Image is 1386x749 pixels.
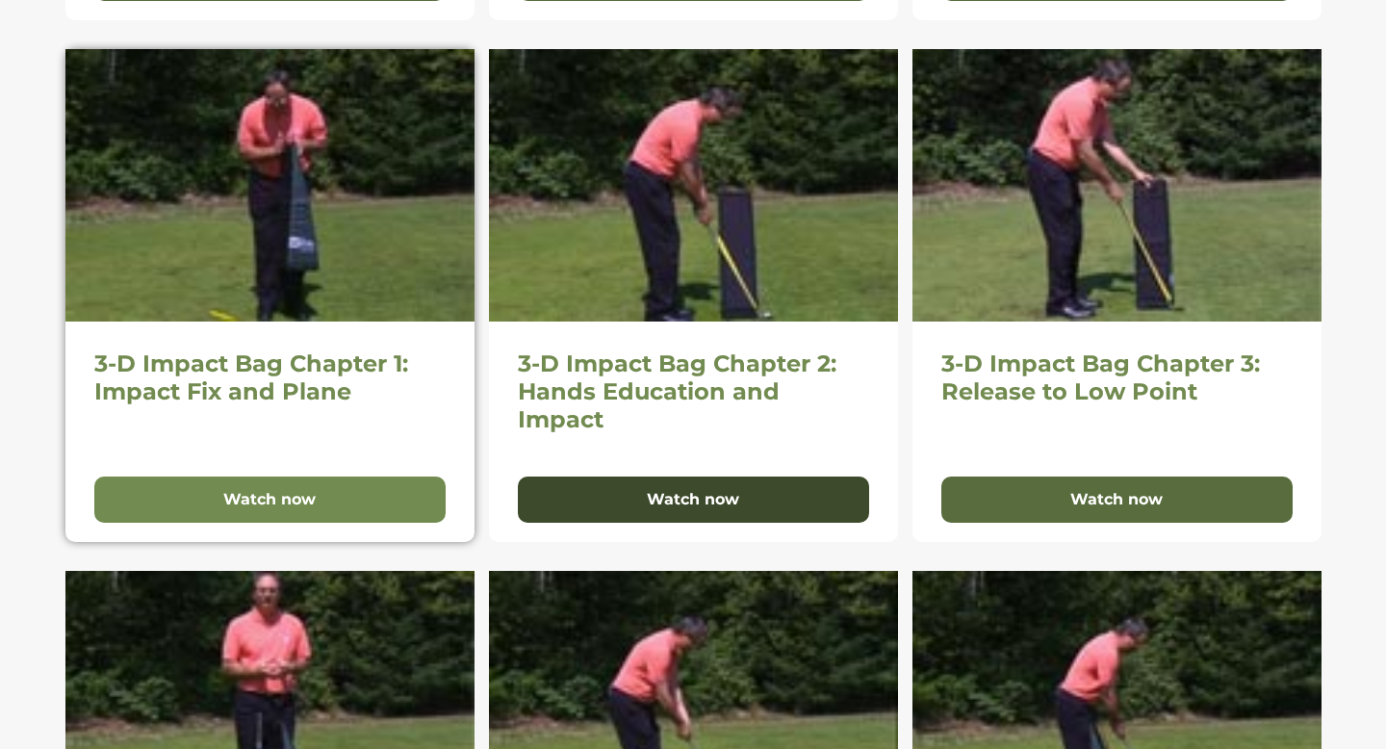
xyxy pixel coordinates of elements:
[94,350,446,406] h2: 3-D Impact Bag Chapter 1: Impact Fix and Plane
[518,477,869,523] button: Watch now
[941,350,1293,406] h2: 3-D Impact Bag Chapter 3: Release to Low Point
[518,350,869,433] h2: 3-D Impact Bag Chapter 2: Hands Education and Impact
[94,477,446,523] button: Watch now
[941,477,1293,523] button: Watch now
